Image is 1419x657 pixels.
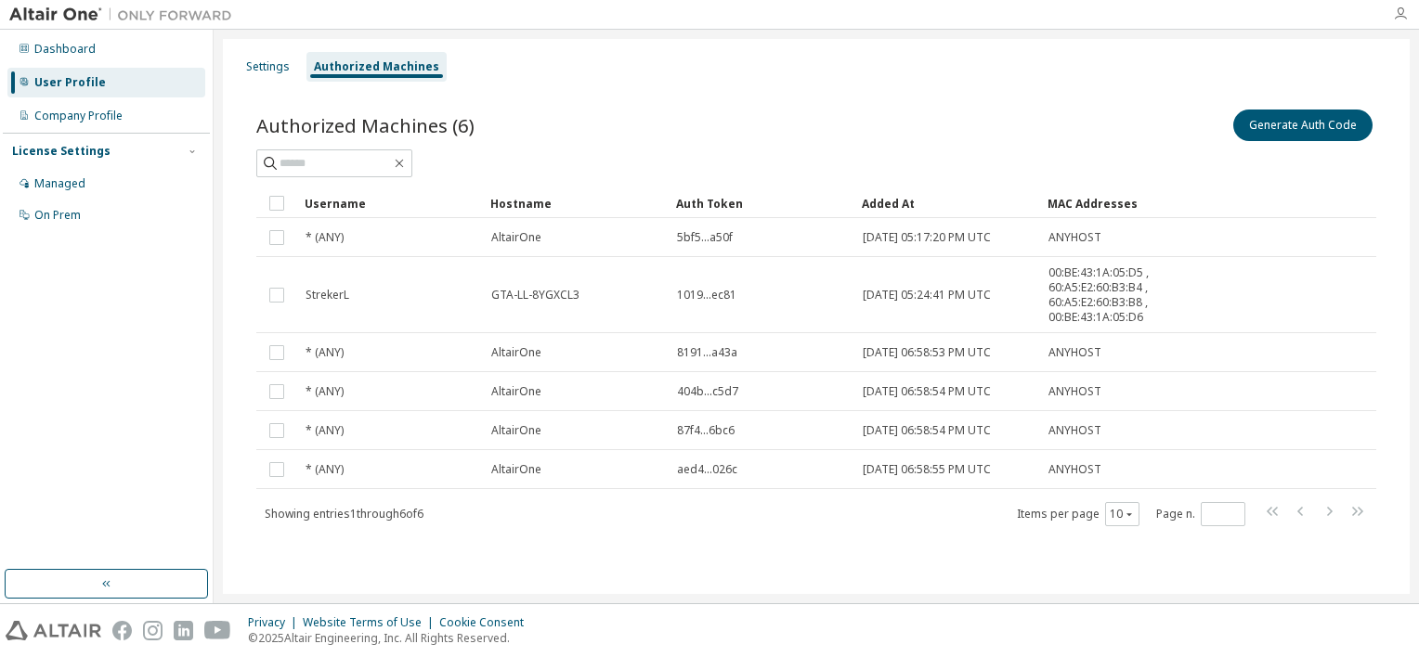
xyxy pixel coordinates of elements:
div: Hostname [490,188,661,218]
span: 8191...a43a [677,345,737,360]
div: Settings [246,59,290,74]
span: ANYHOST [1048,230,1101,245]
span: ANYHOST [1048,462,1101,477]
p: © 2025 Altair Engineering, Inc. All Rights Reserved. [248,630,535,646]
div: Privacy [248,615,303,630]
span: ANYHOST [1048,345,1101,360]
span: AltairOne [491,462,541,477]
span: AltairOne [491,230,541,245]
img: instagram.svg [143,621,163,640]
span: * (ANY) [306,230,344,245]
div: License Settings [12,144,111,159]
div: MAC Addresses [1048,188,1181,218]
div: Company Profile [34,109,123,123]
span: 00:BE:43:1A:05:D5 , 60:A5:E2:60:B3:B4 , 60:A5:E2:60:B3:B8 , 00:BE:43:1A:05:D6 [1048,265,1180,325]
span: 5bf5...a50f [677,230,733,245]
img: linkedin.svg [174,621,193,640]
span: [DATE] 06:58:54 PM UTC [863,384,991,399]
span: AltairOne [491,345,541,360]
div: Authorized Machines [314,59,439,74]
img: youtube.svg [204,621,231,640]
span: AltairOne [491,384,541,399]
div: Managed [34,176,85,191]
div: Auth Token [676,188,847,218]
div: Added At [862,188,1033,218]
button: 10 [1110,507,1135,522]
span: Authorized Machines (6) [256,112,475,138]
span: 1019...ec81 [677,288,736,303]
span: [DATE] 05:24:41 PM UTC [863,288,991,303]
span: StrekerL [306,288,349,303]
span: [DATE] 06:58:55 PM UTC [863,462,991,477]
div: On Prem [34,208,81,223]
span: Items per page [1017,502,1139,526]
span: * (ANY) [306,423,344,438]
span: 404b...c5d7 [677,384,738,399]
img: altair_logo.svg [6,621,101,640]
span: * (ANY) [306,462,344,477]
div: Dashboard [34,42,96,57]
img: Altair One [9,6,241,24]
img: facebook.svg [112,621,132,640]
span: 87f4...6bc6 [677,423,735,438]
span: ANYHOST [1048,423,1101,438]
span: Page n. [1156,502,1245,526]
span: * (ANY) [306,384,344,399]
button: Generate Auth Code [1233,109,1373,141]
span: [DATE] 06:58:53 PM UTC [863,345,991,360]
span: AltairOne [491,423,541,438]
span: * (ANY) [306,345,344,360]
span: aed4...026c [677,462,737,477]
div: Username [305,188,475,218]
span: GTA-LL-8YGXCL3 [491,288,579,303]
span: Showing entries 1 through 6 of 6 [265,506,423,522]
div: Cookie Consent [439,615,535,630]
div: User Profile [34,75,106,90]
span: [DATE] 05:17:20 PM UTC [863,230,991,245]
span: [DATE] 06:58:54 PM UTC [863,423,991,438]
span: ANYHOST [1048,384,1101,399]
div: Website Terms of Use [303,615,439,630]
